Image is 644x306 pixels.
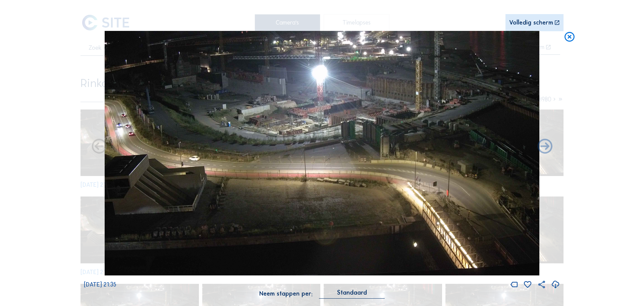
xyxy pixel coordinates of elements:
[337,290,367,296] div: Standaard
[90,138,108,156] i: Forward
[105,31,539,276] img: Image
[84,281,116,288] span: [DATE] 21:35
[319,290,385,299] div: Standaard
[259,291,313,297] div: Neem stappen per:
[536,138,554,156] i: Back
[509,20,553,26] div: Volledig scherm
